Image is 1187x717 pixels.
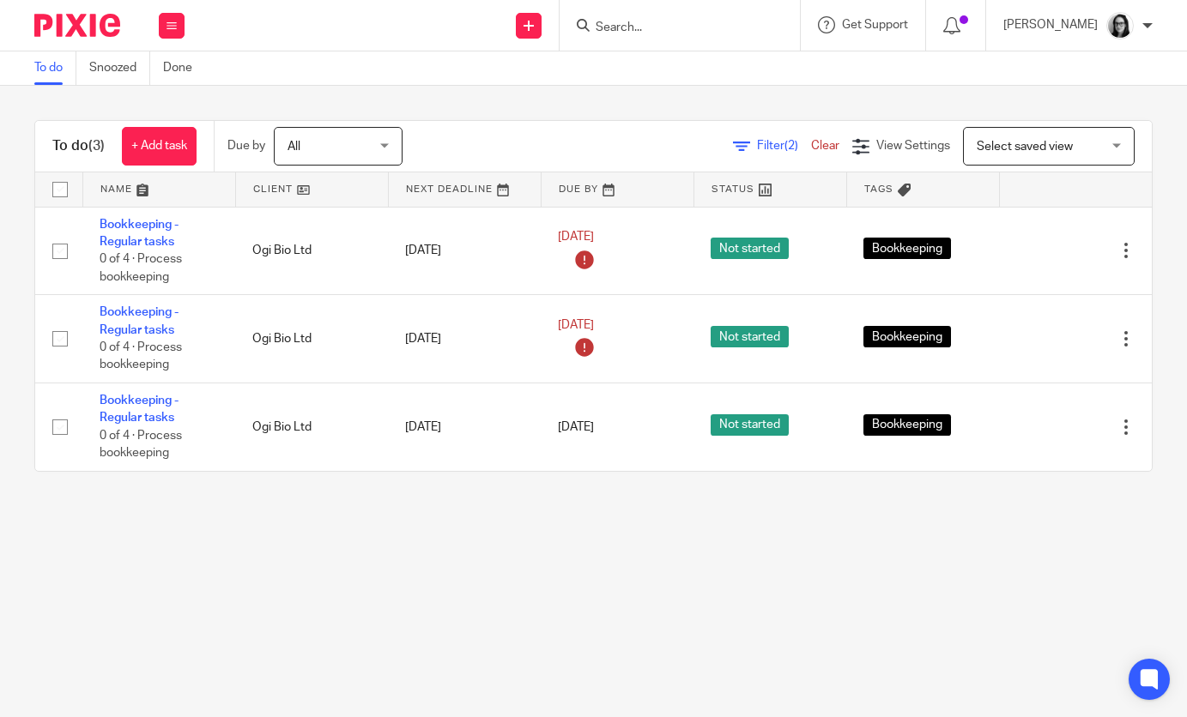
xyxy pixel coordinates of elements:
span: Bookkeeping [863,326,951,347]
span: 0 of 4 · Process bookkeeping [100,341,182,371]
span: Bookkeeping [863,238,951,259]
h1: To do [52,137,105,155]
span: 0 of 4 · Process bookkeeping [100,253,182,283]
span: [DATE] [558,319,594,331]
span: Get Support [842,19,908,31]
td: [DATE] [388,295,541,383]
span: (2) [784,140,798,152]
p: [PERSON_NAME] [1003,16,1098,33]
span: All [288,141,300,153]
span: Tags [864,184,893,194]
span: Not started [711,326,789,347]
img: Pixie [34,14,120,37]
span: [DATE] [558,421,594,433]
span: Not started [711,414,789,436]
a: Bookkeeping - Regular tasks [100,219,179,248]
input: Search [594,21,748,36]
a: Snoozed [89,51,150,85]
a: Done [163,51,205,85]
td: [DATE] [388,207,541,295]
span: [DATE] [558,231,594,243]
span: Not started [711,238,789,259]
a: Clear [811,140,839,152]
a: Bookkeeping - Regular tasks [100,395,179,424]
a: + Add task [122,127,197,166]
span: View Settings [876,140,950,152]
a: Bookkeeping - Regular tasks [100,306,179,335]
span: Select saved view [977,141,1073,153]
span: (3) [88,139,105,153]
td: Ogi Bio Ltd [235,207,388,295]
span: 0 of 4 · Process bookkeeping [100,430,182,460]
img: Profile%20photo.jpeg [1106,12,1134,39]
p: Due by [227,137,265,154]
td: Ogi Bio Ltd [235,383,388,471]
td: [DATE] [388,383,541,471]
td: Ogi Bio Ltd [235,295,388,383]
a: To do [34,51,76,85]
span: Filter [757,140,811,152]
span: Bookkeeping [863,414,951,436]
